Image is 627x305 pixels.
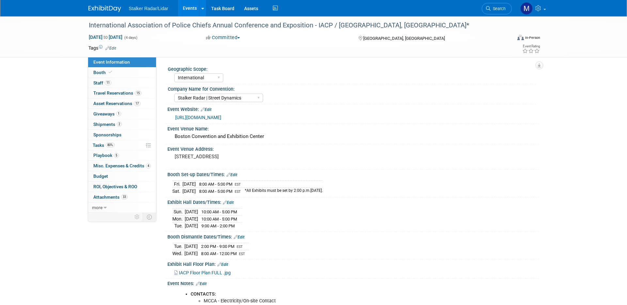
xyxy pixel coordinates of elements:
span: 17 [134,101,140,106]
span: 80% [106,143,115,147]
span: 4 [146,163,151,168]
img: Mark LaChapelle [520,2,533,15]
a: Tasks80% [88,140,156,150]
div: Event Rating [522,45,540,48]
a: [URL][DOMAIN_NAME] [175,115,221,120]
span: 8:00 AM - 12:00 PM [201,251,237,256]
td: Personalize Event Tab Strip [132,213,143,221]
a: Edit [234,235,244,239]
td: Tue. [172,243,184,250]
span: EST [235,190,241,194]
td: Tags [88,45,116,51]
div: Booth Dismantle Dates/Times: [167,232,539,240]
span: Budget [93,174,108,179]
div: Boston Convention and Exhibition Center [172,131,534,142]
span: Event Information [93,59,130,65]
i: Booth reservation complete [109,70,112,74]
a: Edit [223,200,234,205]
span: Staff [93,80,111,85]
div: Exhibit Hall Dates/Times: [167,197,539,206]
a: more [88,203,156,213]
td: [DATE] [185,222,198,229]
span: more [92,205,102,210]
a: Edit [217,262,228,267]
b: CONTACTS: [191,291,216,297]
td: Fri. [172,181,182,188]
td: [DATE] [182,188,196,194]
a: Edit [201,107,212,112]
div: Geographic Scope: [168,64,536,72]
span: Attachments [93,194,128,200]
a: Event Information [88,57,156,67]
td: Mon. [172,215,185,222]
div: Exhibit Hall Floor Plan: [167,259,539,268]
span: 11 [105,80,111,85]
div: Event Venue Address: [167,144,539,152]
span: Sponsorships [93,132,121,137]
a: Giveaways1 [88,109,156,119]
img: Format-Inperson.png [517,35,524,40]
a: ROI, Objectives & ROO [88,182,156,192]
span: ROI, Objectives & ROO [93,184,137,189]
td: [DATE] [184,250,198,257]
a: Search [482,3,512,14]
span: 5 [114,153,119,158]
a: Travel Reservations15 [88,88,156,98]
td: [DATE] [184,243,198,250]
span: 2 [117,122,122,127]
img: ExhibitDay [88,6,121,12]
span: Tasks [93,143,115,148]
button: Committed [204,34,243,41]
span: 2:00 PM - 9:00 PM [201,244,234,249]
span: EST [237,245,243,249]
span: 8:00 AM - 5:00 PM [199,189,232,194]
td: Tue. [172,222,185,229]
span: 33 [121,194,128,199]
td: Toggle Event Tabs [143,213,156,221]
td: [DATE] [182,181,196,188]
pre: [STREET_ADDRESS] [175,154,315,160]
a: Edit [227,173,237,177]
a: Shipments2 [88,119,156,130]
div: Event Website: [167,104,539,113]
a: Edit [105,46,116,51]
td: [DATE] [185,208,198,216]
span: EST [239,252,245,256]
span: Misc. Expenses & Credits [93,163,151,168]
span: Travel Reservations [93,90,141,96]
div: Event Notes: [167,279,539,287]
span: 10:00 AM - 5:00 PM [201,209,237,214]
a: Booth [88,68,156,78]
span: (4 days) [124,36,137,40]
span: to [102,35,109,40]
span: EST [235,182,241,187]
span: 10:00 AM - 5:00 PM [201,217,237,221]
span: Booth [93,70,113,75]
a: Budget [88,171,156,181]
div: Company Name for Convention: [168,84,536,92]
a: Asset Reservations17 [88,99,156,109]
span: [GEOGRAPHIC_DATA], [GEOGRAPHIC_DATA] [363,36,445,41]
span: [DATE] [DATE] [88,34,123,40]
span: Asset Reservations [93,101,140,106]
a: Attachments33 [88,192,156,202]
a: Sponsorships [88,130,156,140]
td: Wed. [172,250,184,257]
div: In-Person [525,35,540,40]
td: [DATE] [185,215,198,222]
span: Playbook [93,153,119,158]
span: Giveaways [93,111,121,116]
span: 8:00 AM - 5:00 PM [199,182,232,187]
a: IACP Floor Plan FULL .jpg [174,270,231,275]
a: Edit [196,282,207,286]
span: 1 [116,111,121,116]
td: Sun. [172,208,185,216]
a: Misc. Expenses & Credits4 [88,161,156,171]
div: Event Venue Name: [167,124,539,132]
span: Search [491,6,506,11]
td: Sat. [172,188,182,194]
span: Stalker Radar/Lidar [129,6,168,11]
span: 9:00 AM - 2:00 PM [201,223,235,228]
span: Shipments [93,122,122,127]
a: Staff11 [88,78,156,88]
